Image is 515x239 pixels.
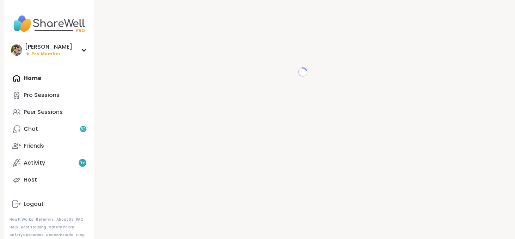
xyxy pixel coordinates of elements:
a: Blog [76,233,85,238]
a: Activity9+ [10,154,88,171]
a: Help [10,225,18,230]
img: Adrienne_QueenOfTheDawn [11,44,22,56]
a: Host Training [21,225,46,230]
a: How It Works [10,217,33,222]
span: 9 + [79,160,85,166]
a: Host [10,171,88,188]
a: Chat63 [10,121,88,137]
div: Logout [24,200,44,208]
div: [PERSON_NAME] [25,43,72,51]
div: Friends [24,142,44,150]
div: Pro Sessions [24,91,60,99]
img: ShareWell Nav Logo [10,11,88,36]
div: Activity [24,159,45,167]
a: Referrals [36,217,54,222]
a: Logout [10,196,88,213]
a: Peer Sessions [10,104,88,121]
a: Redeem Code [46,233,73,238]
a: Safety Policy [49,225,74,230]
a: Friends [10,137,88,154]
div: Host [24,176,37,184]
span: 63 [80,126,86,132]
div: Peer Sessions [24,108,63,116]
a: Pro Sessions [10,87,88,104]
span: Pro Member [31,51,61,57]
a: About Us [56,217,73,222]
a: FAQ [76,217,84,222]
div: Chat [24,125,38,133]
a: Safety Resources [10,233,43,238]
